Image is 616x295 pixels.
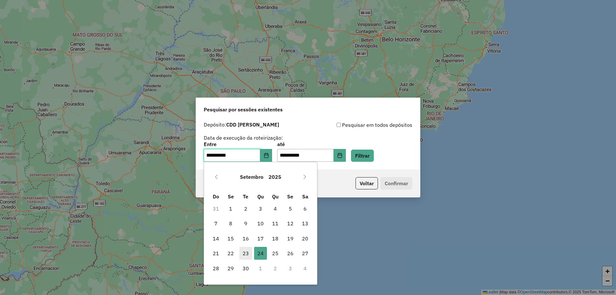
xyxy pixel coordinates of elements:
span: Se [287,193,293,200]
button: Voltar [355,177,378,189]
td: 5 [283,201,298,216]
span: 1 [224,202,237,215]
span: Sa [302,193,308,200]
span: Se [228,193,234,200]
span: 15 [224,232,237,245]
span: 11 [269,217,282,230]
td: 4 [298,261,312,275]
span: 24 [254,247,267,260]
span: 20 [299,232,312,245]
span: 8 [224,217,237,230]
td: 30 [238,261,253,275]
td: 23 [238,246,253,261]
span: 29 [224,262,237,275]
td: 19 [283,231,298,246]
td: 4 [268,201,283,216]
td: 17 [253,231,268,246]
button: Next Month [300,172,310,182]
button: Previous Month [211,172,221,182]
td: 25 [268,246,283,261]
td: 24 [253,246,268,261]
td: 20 [298,231,312,246]
td: 16 [238,231,253,246]
td: 3 [253,201,268,216]
td: 27 [298,246,312,261]
td: 3 [283,261,298,275]
span: 18 [269,232,282,245]
span: 16 [239,232,252,245]
span: Do [213,193,219,200]
span: Te [243,193,248,200]
span: 10 [254,217,267,230]
span: 4 [269,202,282,215]
td: 11 [268,216,283,231]
td: 26 [283,246,298,261]
span: Qu [272,193,278,200]
span: 30 [239,262,252,275]
td: 6 [298,201,312,216]
span: Pesquisar por sessões existentes [204,106,283,113]
td: 12 [283,216,298,231]
span: 2 [239,202,252,215]
label: Depósito: [204,121,279,128]
td: 31 [209,201,223,216]
span: 5 [284,202,297,215]
button: Choose Date [260,149,272,162]
span: 12 [284,217,297,230]
span: 9 [239,217,252,230]
span: 26 [284,247,297,260]
span: 21 [210,247,222,260]
span: 23 [239,247,252,260]
span: 17 [254,232,267,245]
td: 8 [223,216,238,231]
span: 6 [299,202,312,215]
span: 3 [254,202,267,215]
td: 14 [209,231,223,246]
span: 14 [210,232,222,245]
td: 21 [209,246,223,261]
td: 10 [253,216,268,231]
label: Data de execução da roteirização: [204,134,283,142]
td: 15 [223,231,238,246]
td: 1 [223,201,238,216]
span: 7 [210,217,222,230]
span: 19 [284,232,297,245]
span: 27 [299,247,312,260]
span: 13 [299,217,312,230]
td: 13 [298,216,312,231]
td: 2 [268,261,283,275]
td: 1 [253,261,268,275]
div: Choose Date [204,162,317,285]
label: até [277,140,346,148]
td: 9 [238,216,253,231]
td: 7 [209,216,223,231]
button: Choose Date [334,149,346,162]
button: Choose Year [266,169,284,185]
td: 18 [268,231,283,246]
button: Choose Month [237,169,266,185]
div: Pesquisar em todos depósitos [308,121,412,129]
label: Entre [204,140,272,148]
td: 29 [223,261,238,275]
span: 25 [269,247,282,260]
td: 28 [209,261,223,275]
td: 22 [223,246,238,261]
strong: CDD [PERSON_NAME] [226,121,279,128]
span: Qu [257,193,264,200]
button: Filtrar [351,150,374,162]
span: 22 [224,247,237,260]
td: 2 [238,201,253,216]
span: 28 [210,262,222,275]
